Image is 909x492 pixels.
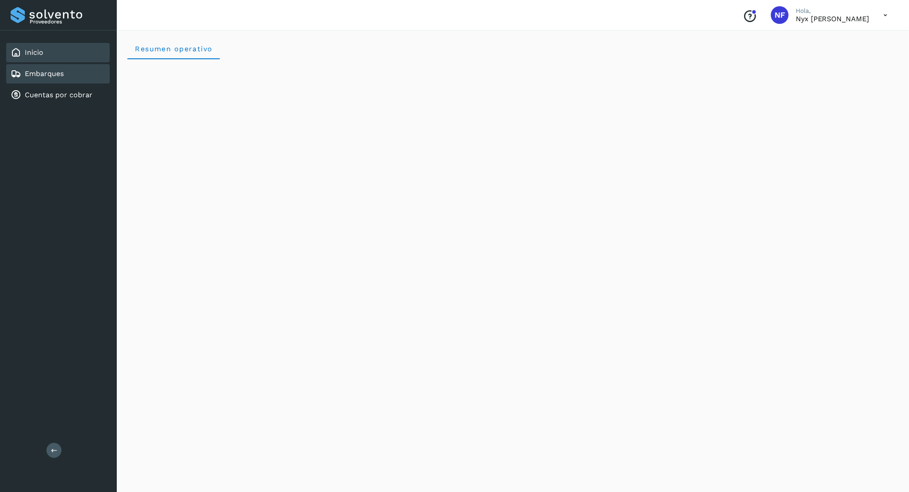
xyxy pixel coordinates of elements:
a: Inicio [25,48,43,57]
div: Inicio [6,43,110,62]
p: Proveedores [30,19,106,25]
div: Embarques [6,64,110,84]
p: Nyx Fabiola Troche Ordonez [796,15,870,23]
div: Cuentas por cobrar [6,85,110,105]
span: Resumen operativo [134,45,213,53]
a: Embarques [25,69,64,78]
p: Hola, [796,7,870,15]
a: Cuentas por cobrar [25,91,92,99]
